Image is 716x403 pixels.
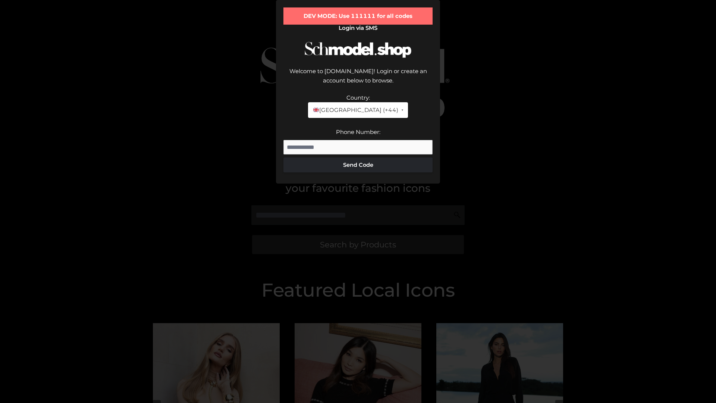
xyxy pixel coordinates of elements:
label: Phone Number: [336,128,380,135]
h2: Login via SMS [283,25,433,31]
label: Country: [346,94,370,101]
div: Welcome to [DOMAIN_NAME]! Login or create an account below to browse. [283,66,433,93]
img: 🇬🇧 [313,107,319,113]
button: Send Code [283,157,433,172]
img: Schmodel Logo [302,35,414,65]
span: [GEOGRAPHIC_DATA] (+44) [313,105,398,115]
div: DEV MODE: Use 111111 for all codes [283,7,433,25]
